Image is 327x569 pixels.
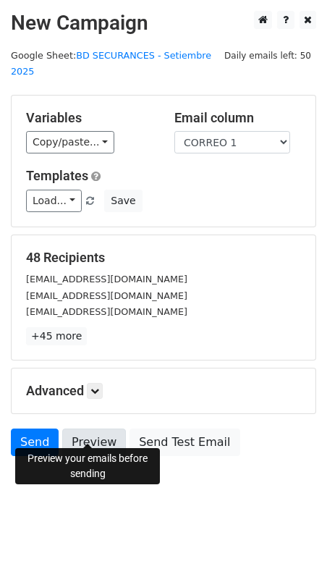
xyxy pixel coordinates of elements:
[26,168,88,183] a: Templates
[129,429,239,456] a: Send Test Email
[255,500,327,569] div: Widget de chat
[26,306,187,317] small: [EMAIL_ADDRESS][DOMAIN_NAME]
[11,50,211,77] a: BD SECURANCES - Setiembre 2025
[104,190,142,212] button: Save
[174,110,301,126] h5: Email column
[11,50,211,77] small: Google Sheet:
[26,131,114,153] a: Copy/paste...
[26,190,82,212] a: Load...
[26,274,187,284] small: [EMAIL_ADDRESS][DOMAIN_NAME]
[219,48,316,64] span: Daily emails left: 50
[15,448,160,484] div: Preview your emails before sending
[255,500,327,569] iframe: Chat Widget
[219,50,316,61] a: Daily emails left: 50
[26,250,301,266] h5: 48 Recipients
[26,327,87,345] a: +45 more
[11,429,59,456] a: Send
[26,290,187,301] small: [EMAIL_ADDRESS][DOMAIN_NAME]
[62,429,126,456] a: Preview
[11,11,316,35] h2: New Campaign
[26,110,153,126] h5: Variables
[26,383,301,399] h5: Advanced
